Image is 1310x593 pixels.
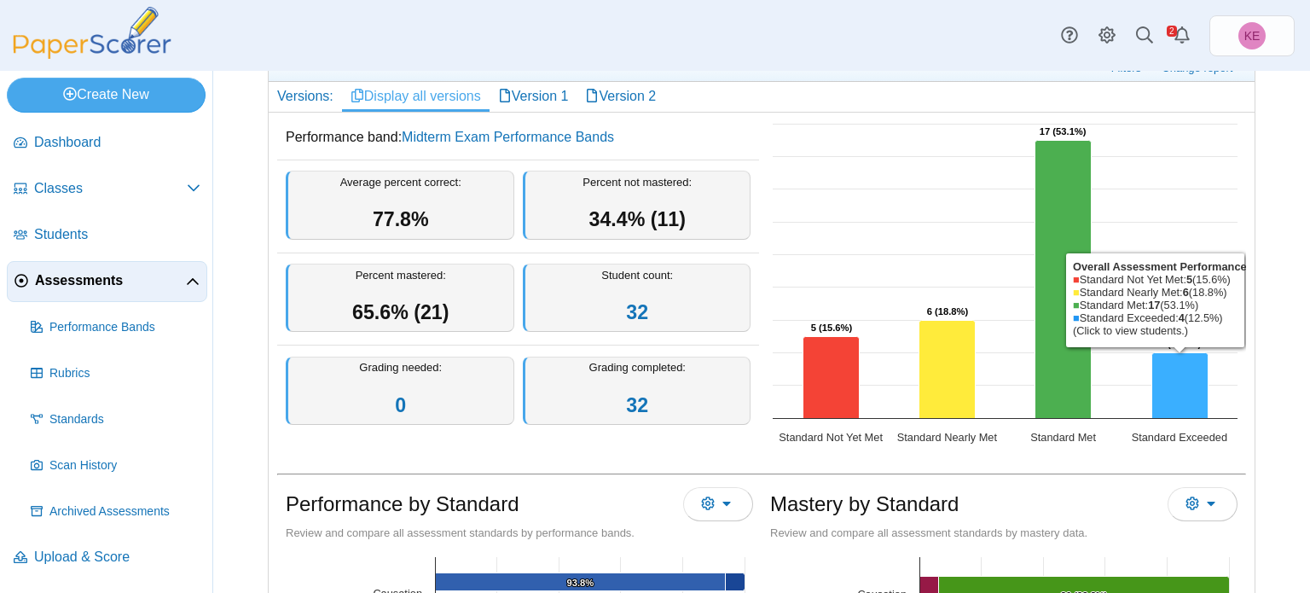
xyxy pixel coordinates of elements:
div: Versions: [269,82,342,111]
img: PaperScorer [7,7,177,59]
a: 32 [626,394,648,416]
div: Review and compare all assessment standards by performance bands. [286,526,753,541]
span: Scan History [49,457,200,474]
div: Average percent correct: [286,171,514,240]
a: Students [7,215,207,256]
span: Standards [49,411,200,428]
a: Scan History [24,445,207,486]
a: PaperScorer [7,47,177,61]
a: Performance Bands [24,307,207,348]
a: Version 2 [577,82,664,111]
span: Rubrics [49,365,200,382]
text: 17 (53.1%) [1040,126,1087,137]
path: Standard Not Yet Met, 5. Overall Assessment Performance. [803,336,860,418]
text: 5 (15.6%) [811,323,853,333]
a: Standards [24,399,207,440]
a: Version 1 [490,82,577,111]
div: Percent mastered: [286,264,514,333]
span: 77.8% [373,208,429,230]
text: Standard Exceeded [1132,431,1227,444]
a: Display all versions [342,82,490,111]
div: Percent not mastered: [523,171,751,240]
a: 32 [626,301,648,323]
path: Standard Exceeded, 4. Overall Assessment Performance. [1152,352,1209,418]
a: Alerts [1163,17,1201,55]
h1: Performance by Standard [286,490,519,519]
span: Performance Bands [49,319,200,336]
span: Kimberly Evans [1238,22,1266,49]
span: Dashboard [34,133,200,152]
span: 65.6% (21) [352,301,449,323]
div: Chart. Highcharts interactive chart. [764,115,1246,456]
span: Assessments [35,271,186,290]
a: Dashboard [7,123,207,164]
span: Students [34,225,200,244]
a: Midterm Exam Performance Bands [402,130,614,144]
span: Kimberly Evans [1244,30,1261,42]
text: 6 (18.8%) [927,306,969,317]
text: 4 (12.5%) [1160,339,1202,349]
span: Upload & Score [34,548,200,567]
a: 0 [395,394,406,416]
a: Upload & Score [7,538,207,578]
a: Assessments [7,261,207,302]
h1: Mastery by Standard [770,490,959,519]
text: Standard Not Yet Met [779,431,883,444]
text: Standard Met [1030,431,1096,444]
a: Archived Assessments [24,491,207,532]
span: Archived Assessments [49,503,200,520]
button: More options [1168,487,1238,521]
text: 93.8% [567,578,594,588]
a: Classes [7,169,207,210]
text: Standard Nearly Met [897,431,998,444]
span: Classes [34,179,187,198]
div: Student count: [523,264,751,333]
path: [object Object], 6.25. Average Percent Not Correct. [726,573,745,591]
path: [object Object], 93.75. Average Percent Correct. [436,573,726,591]
path: Standard Met, 17. Overall Assessment Performance. [1035,140,1092,418]
path: Standard Nearly Met, 6. Overall Assessment Performance. [919,320,976,418]
dd: Performance band: [277,115,759,160]
span: 34.4% (11) [589,208,686,230]
a: Kimberly Evans [1209,15,1295,56]
svg: Interactive chart [764,115,1246,456]
div: Review and compare all assessment standards by mastery data. [770,526,1238,541]
button: More options [683,487,753,521]
div: Grading completed: [523,357,751,426]
a: Create New [7,78,206,112]
div: Grading needed: [286,357,514,426]
a: Rubrics [24,353,207,394]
